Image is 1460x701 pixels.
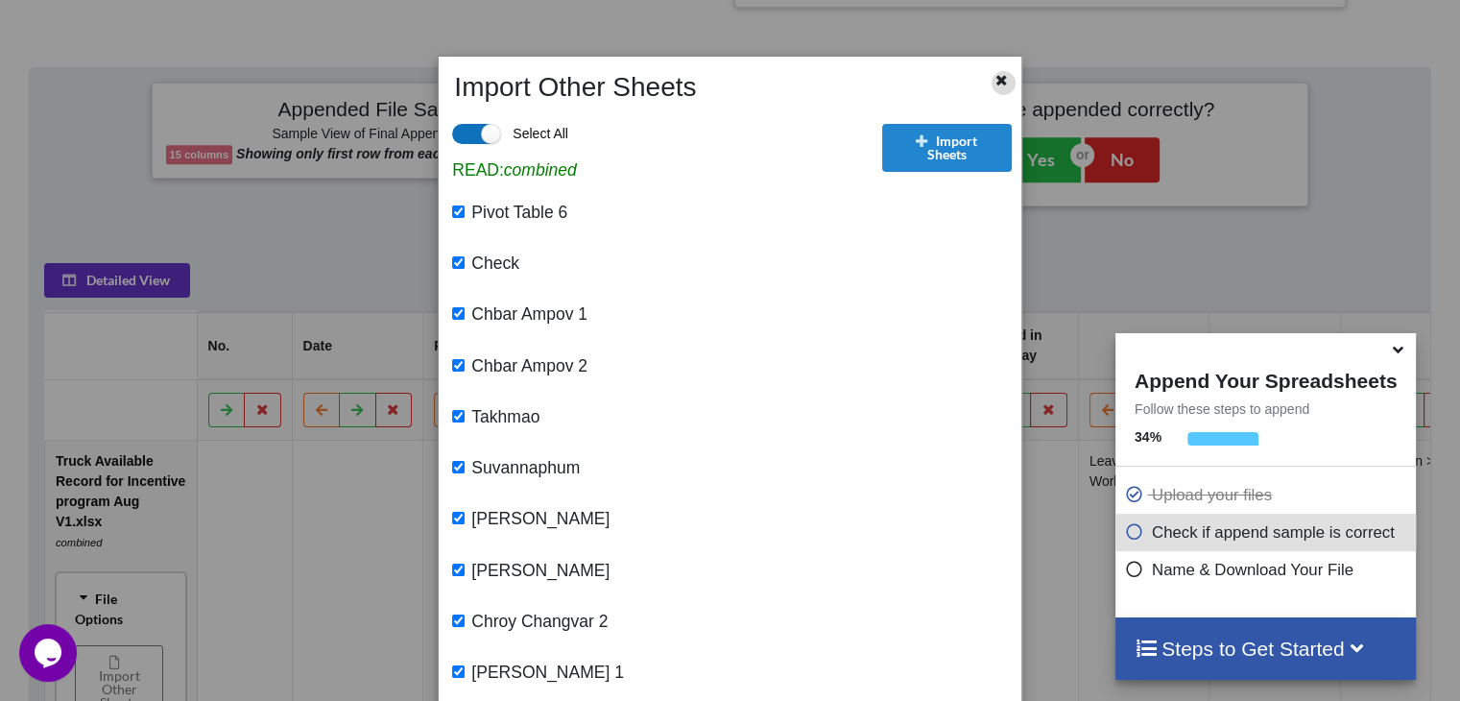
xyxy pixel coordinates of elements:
i: combined [504,160,577,180]
span: Takhmao [465,405,539,426]
span: [PERSON_NAME] [465,559,610,580]
span: Check [465,252,519,273]
span: Chbar Ampov 1 [465,302,587,324]
h4: Append Your Spreadsheets [1115,364,1416,393]
span: Chroy Changvar 2 [465,610,608,631]
span: [PERSON_NAME] [465,507,610,528]
button: Import Sheets [882,124,1013,172]
iframe: chat widget [19,624,81,682]
p: Check if append sample is correct [1125,520,1411,544]
b: 34 % [1135,429,1161,445]
span: Chbar Ampov 2 [465,354,587,375]
p: Follow these steps to append [1115,399,1416,419]
b: READ: [452,160,503,180]
span: [PERSON_NAME] 1 [465,661,624,682]
label: Select All [452,124,568,144]
p: Upload your files [1125,483,1411,507]
span: Pivot Table 6 [465,201,567,222]
h4: Steps to Get Started [1135,637,1397,661]
h2: Import Other Sheets [444,71,967,104]
p: Name & Download Your File [1125,558,1411,582]
span: Suvannaphum [465,456,580,477]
